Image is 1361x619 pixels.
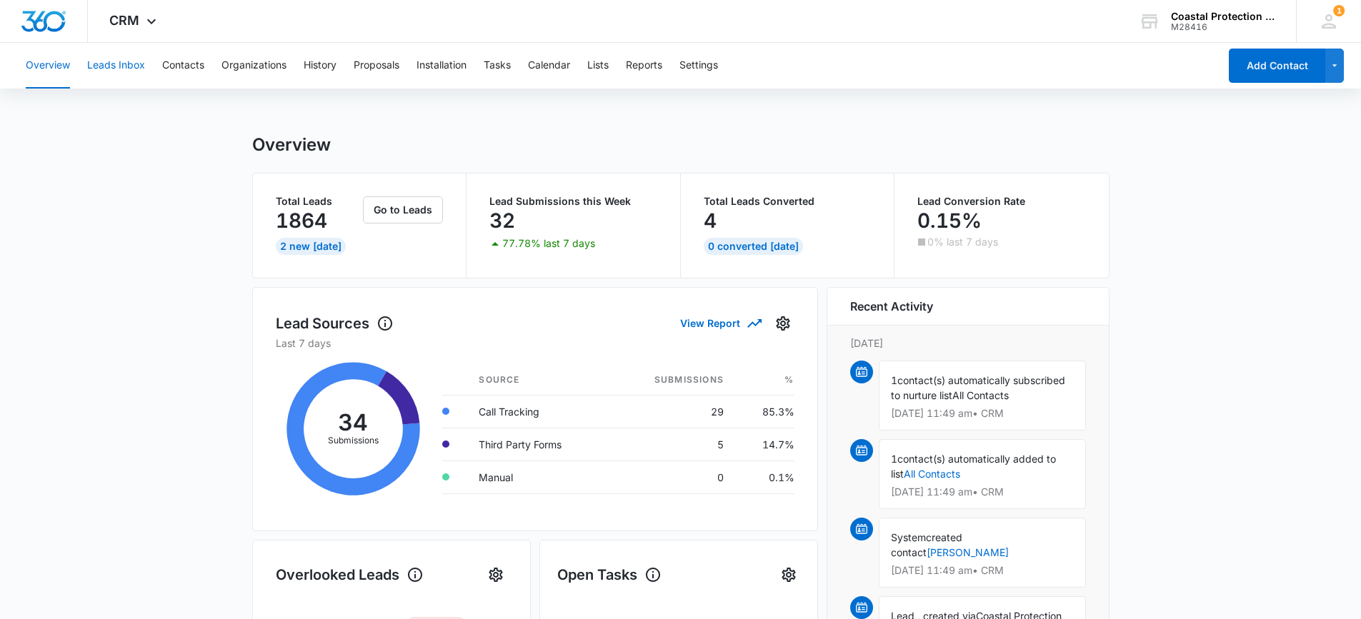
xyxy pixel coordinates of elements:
div: 0 Converted [DATE] [704,238,803,255]
button: Settings [772,312,794,335]
button: Settings [777,563,800,586]
h1: Lead Sources [276,313,394,334]
td: 0.1% [735,461,794,493]
p: Total Leads [276,196,361,206]
a: All Contacts [904,468,960,480]
p: 0% last 7 days [927,237,998,247]
div: 2 New [DATE] [276,238,346,255]
p: 77.78% last 7 days [502,238,595,248]
span: created contact [891,531,962,558]
p: [DATE] 11:49 am • CRM [891,565,1074,575]
span: CRM [109,13,139,28]
th: Source [467,365,610,396]
a: [PERSON_NAME] [927,546,1009,558]
h1: Overview [252,134,331,156]
button: Settings [484,563,507,586]
span: contact(s) automatically subscribed to nurture list [891,374,1065,401]
h1: Open Tasks [557,564,662,585]
button: Tasks [484,43,511,89]
span: 1 [891,453,897,465]
p: 4 [704,209,717,232]
h1: Overlooked Leads [276,564,424,585]
p: [DATE] 11:49 am • CRM [891,408,1074,418]
a: Go to Leads [363,203,443,216]
th: % [735,365,794,396]
td: 85.3% [735,395,794,428]
td: 14.7% [735,428,794,461]
p: 0.15% [917,209,982,232]
span: 1 [1333,5,1345,16]
button: Lists [587,43,609,89]
p: 1864 [276,209,327,232]
button: Settings [679,43,718,89]
td: 0 [610,461,735,493]
p: 32 [489,209,515,232]
span: 1 [891,374,897,386]
td: Third Party Forms [467,428,610,461]
p: [DATE] 11:49 am • CRM [891,487,1074,497]
p: Total Leads Converted [704,196,872,206]
th: Submissions [610,365,735,396]
p: [DATE] [850,336,1086,351]
div: account name [1171,11,1275,22]
p: Last 7 days [276,336,794,351]
button: Installation [417,43,467,89]
button: Go to Leads [363,196,443,223]
span: contact(s) automatically added to list [891,453,1056,480]
td: 5 [610,428,735,461]
button: View Report [680,311,760,336]
p: Lead Conversion Rate [917,196,1086,206]
button: Reports [626,43,662,89]
span: All Contacts [952,389,1009,401]
h6: Recent Activity [850,298,933,315]
button: Organizations [221,43,286,89]
button: History [304,43,336,89]
td: Call Tracking [467,395,610,428]
button: Calendar [528,43,570,89]
button: Overview [26,43,70,89]
button: Add Contact [1229,49,1325,83]
div: account id [1171,22,1275,32]
button: Proposals [354,43,399,89]
p: Lead Submissions this Week [489,196,657,206]
span: System [891,531,926,543]
td: Manual [467,461,610,493]
button: Contacts [162,43,204,89]
div: notifications count [1333,5,1345,16]
td: 29 [610,395,735,428]
button: Leads Inbox [87,43,145,89]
